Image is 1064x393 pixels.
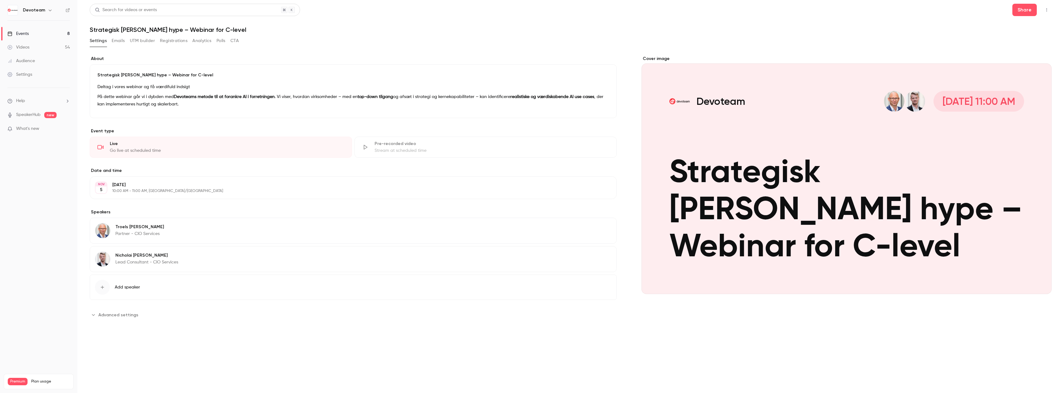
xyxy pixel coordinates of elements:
p: Troels [PERSON_NAME] [115,224,164,230]
p: Event type [90,128,617,134]
p: 10:00 AM - 11:00 AM, [GEOGRAPHIC_DATA]/[GEOGRAPHIC_DATA] [112,189,584,194]
div: Stream at scheduled time [375,147,609,154]
strong: top-down tilgang [358,95,393,99]
h1: Strategisk [PERSON_NAME] hype – Webinar for C-level [90,26,1052,33]
div: Pre-recorded video [375,141,609,147]
p: [DATE] [112,182,584,188]
section: Advanced settings [90,310,617,320]
p: Deltag i vores webinar og få værdifuld indsigt [97,83,609,91]
button: UTM builder [130,36,155,46]
button: Add speaker [90,275,617,300]
div: Live [110,141,344,147]
button: Share [1012,4,1037,16]
img: Troels Astrup [95,223,110,238]
button: Polls [217,36,225,46]
div: NOV [96,182,107,186]
h6: Devoteam [23,7,45,13]
li: help-dropdown-opener [7,98,70,104]
div: Videos [7,44,29,50]
span: Add speaker [115,284,140,290]
span: Premium [8,378,28,385]
span: new [44,112,57,118]
button: Emails [112,36,125,46]
strong: realistiske og værdiskabende AI use cases [510,95,594,99]
span: Help [16,98,25,104]
p: Lead Consultant - CIO Services [115,259,178,265]
div: Pre-recorded videoStream at scheduled time [354,137,617,158]
span: Advanced settings [98,312,138,318]
div: Search for videos or events [95,7,157,13]
img: Devoteam [8,5,18,15]
img: Nicholai Hviid Andersen [95,252,110,267]
div: Audience [7,58,35,64]
div: LiveGo live at scheduled time [90,137,352,158]
button: Advanced settings [90,310,142,320]
div: Settings [7,71,32,78]
strong: Devoteams metode til at forankre AI i forretningen [174,95,275,99]
div: Troels AstrupTroels [PERSON_NAME]Partner - CIO Services [90,218,617,244]
a: SpeakerHub [16,112,41,118]
span: What's new [16,126,39,132]
div: Events [7,31,29,37]
button: Analytics [192,36,212,46]
label: Cover image [641,56,1052,62]
button: Settings [90,36,107,46]
div: Go live at scheduled time [110,147,344,154]
div: Nicholai Hviid AndersenNicholai [PERSON_NAME]Lead Consultant - CIO Services [90,246,617,272]
section: Cover image [641,56,1052,294]
p: På dette webinar går vi i dybden med . Vi viser, hvordan virksomheder – med en og afsæt i strateg... [97,93,609,108]
label: Speakers [90,209,617,215]
p: Nicholai [PERSON_NAME] [115,252,178,258]
button: CTA [230,36,239,46]
span: Plan usage [31,379,70,384]
p: Partner - CIO Services [115,231,164,237]
label: Date and time [90,168,617,174]
p: Strategisk [PERSON_NAME] hype – Webinar for C-level [97,72,609,78]
p: 5 [100,187,102,193]
iframe: Noticeable Trigger [62,126,70,132]
button: Registrations [160,36,187,46]
label: About [90,56,617,62]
